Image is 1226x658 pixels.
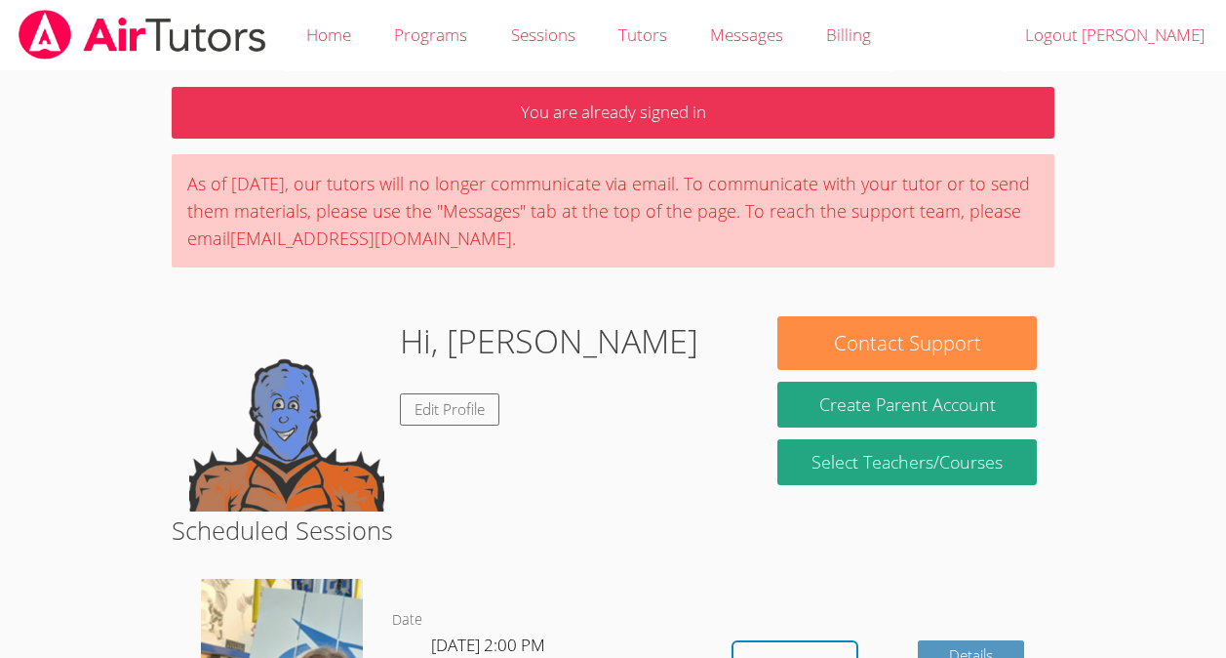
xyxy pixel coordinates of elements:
p: You are already signed in [172,87,1054,139]
h1: Hi, [PERSON_NAME] [400,316,698,366]
span: Messages [710,23,783,46]
div: As of [DATE], our tutors will no longer communicate via email. To communicate with your tutor or ... [172,154,1054,267]
button: Create Parent Account [777,382,1036,428]
span: [DATE] 2:00 PM [431,634,545,656]
h2: Scheduled Sessions [172,512,1054,549]
button: Contact Support [777,316,1036,370]
dt: Date [392,608,422,633]
a: Select Teachers/Courses [777,439,1036,485]
a: Edit Profile [400,393,499,426]
img: airtutors_banner-c4298cdbf04f3fff15de1276eac7730deb9818008684d7c2e4769d2f7ddbe033.png [17,10,268,60]
img: default.png [189,316,384,512]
